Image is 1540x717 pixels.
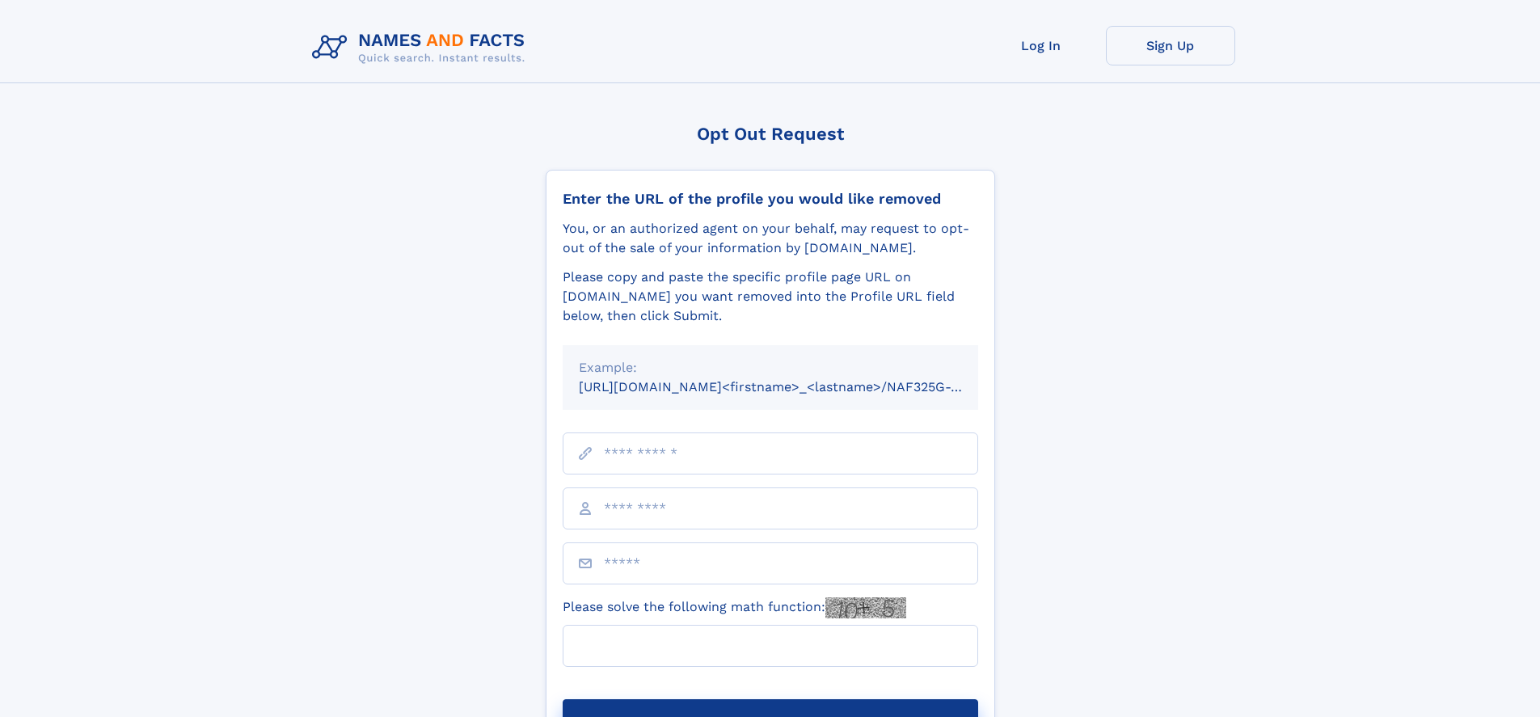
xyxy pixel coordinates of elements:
[306,26,538,70] img: Logo Names and Facts
[977,26,1106,65] a: Log In
[579,379,1009,394] small: [URL][DOMAIN_NAME]<firstname>_<lastname>/NAF325G-xxxxxxxx
[1106,26,1235,65] a: Sign Up
[563,597,906,618] label: Please solve the following math function:
[563,268,978,326] div: Please copy and paste the specific profile page URL on [DOMAIN_NAME] you want removed into the Pr...
[546,124,995,144] div: Opt Out Request
[563,190,978,208] div: Enter the URL of the profile you would like removed
[579,358,962,377] div: Example:
[563,219,978,258] div: You, or an authorized agent on your behalf, may request to opt-out of the sale of your informatio...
